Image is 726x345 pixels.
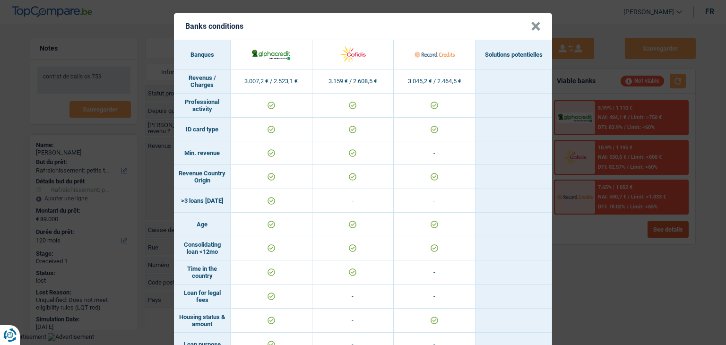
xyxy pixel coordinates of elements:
td: - [312,285,394,309]
td: Loan for legal fees [174,285,231,309]
td: Professional activity [174,94,231,118]
td: 3.007,2 € / 2.523,1 € [231,69,312,94]
th: Solutions potentielles [475,40,552,69]
td: - [312,189,394,213]
td: Consolidating loan <12mo [174,236,231,260]
img: AlphaCredit [251,48,291,60]
td: ID card type [174,118,231,141]
td: - [394,141,475,165]
td: Revenus / Charges [174,69,231,94]
button: Close [531,22,541,31]
h5: Banks conditions [185,22,243,31]
img: Record Credits [415,44,455,65]
td: - [312,309,394,333]
td: 3.159 € / 2.608,5 € [312,69,394,94]
td: 3.045,2 € / 2.464,5 € [394,69,475,94]
td: Time in the country [174,260,231,285]
td: - [394,260,475,285]
td: Revenue Country Origin [174,165,231,189]
td: - [394,189,475,213]
th: Banques [174,40,231,69]
img: Cofidis [333,44,373,65]
td: Age [174,213,231,236]
td: Housing status & amount [174,309,231,333]
td: >3 loans [DATE] [174,189,231,213]
td: - [394,285,475,309]
td: Min. revenue [174,141,231,165]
